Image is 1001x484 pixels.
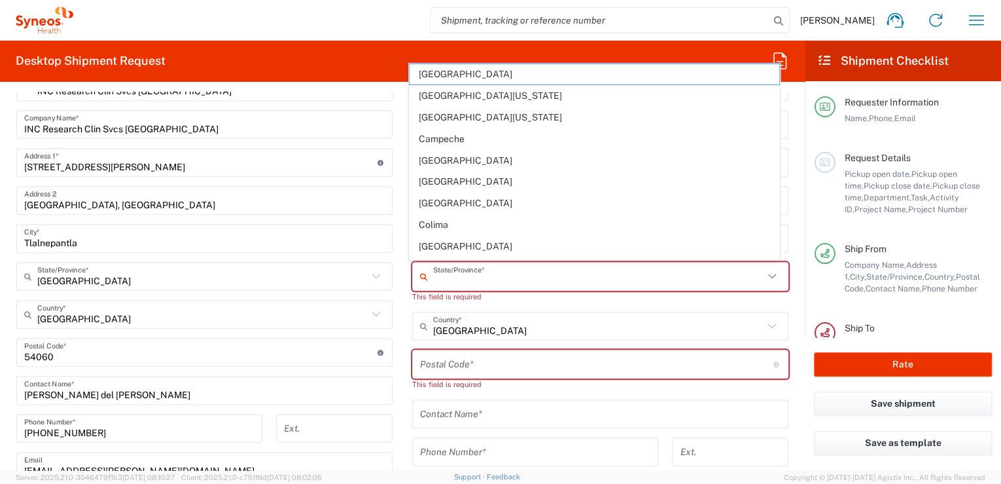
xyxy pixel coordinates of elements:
a: Support [454,473,487,481]
span: Requester Information [845,97,939,107]
span: Server: 2025.21.0-3046479f1b3 [16,474,175,481]
span: Ship To [845,323,875,333]
span: Contact Name, [866,284,922,293]
h2: Shipment Checklist [817,53,949,69]
span: Pickup open date, [845,169,911,179]
span: Name, [845,113,869,123]
span: [DATE] 08:02:06 [267,474,322,481]
span: Ship From [845,244,887,254]
span: Campeche [410,129,779,149]
div: This field is required [412,291,788,303]
span: [GEOGRAPHIC_DATA][US_STATE] [410,107,779,128]
span: Phone, [869,113,894,123]
span: Phone Number [922,284,977,293]
span: Country, [924,272,956,282]
span: Federal District [410,258,779,278]
button: Rate [814,352,992,377]
span: [GEOGRAPHIC_DATA] [410,172,779,192]
span: Client: 2025.21.0-c751f8d [181,474,322,481]
span: Project Number [908,204,968,214]
span: Email [894,113,916,123]
span: [GEOGRAPHIC_DATA] [410,236,779,257]
span: [DATE] 08:10:27 [122,474,175,481]
input: Shipment, tracking or reference number [430,8,769,33]
span: Request Details [845,153,911,163]
div: This field is required [412,379,788,390]
span: Colima [410,215,779,235]
a: Feedback [486,473,519,481]
button: Save shipment [814,392,992,416]
span: Department, [864,193,911,202]
span: Task, [911,193,930,202]
span: City, [850,272,866,282]
span: Pickup close date, [864,181,932,191]
span: [GEOGRAPHIC_DATA] [410,193,779,214]
span: Copyright © [DATE]-[DATE] Agistix Inc., All Rights Reserved [784,472,985,483]
span: Company Name, [845,260,906,270]
span: [GEOGRAPHIC_DATA][US_STATE] [410,86,779,106]
span: [PERSON_NAME] [800,14,875,26]
span: [GEOGRAPHIC_DATA] [410,151,779,171]
span: Project Name, [854,204,908,214]
span: State/Province, [866,272,924,282]
h2: Desktop Shipment Request [16,53,166,69]
button: Save as template [814,431,992,455]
